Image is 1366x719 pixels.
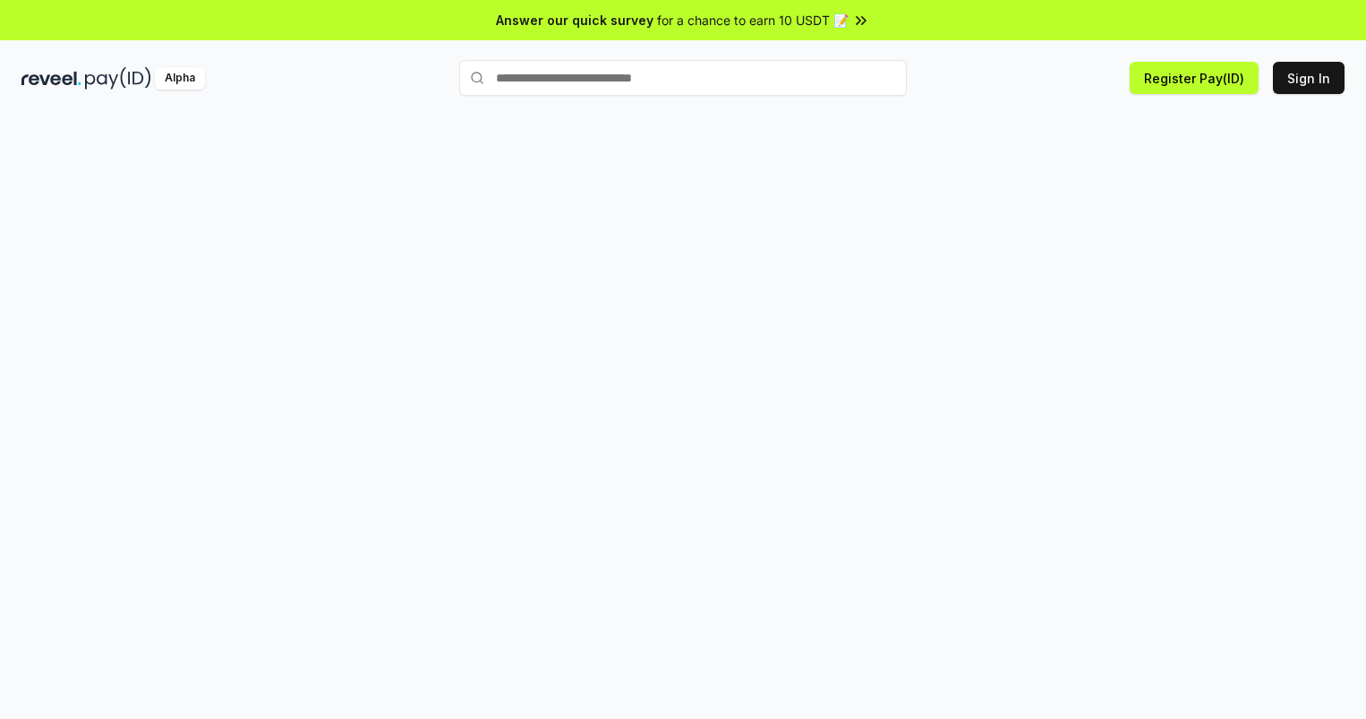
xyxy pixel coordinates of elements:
[496,11,653,30] span: Answer our quick survey
[155,67,205,90] div: Alpha
[21,67,81,90] img: reveel_dark
[85,67,151,90] img: pay_id
[657,11,849,30] span: for a chance to earn 10 USDT 📝
[1273,62,1345,94] button: Sign In
[1130,62,1259,94] button: Register Pay(ID)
